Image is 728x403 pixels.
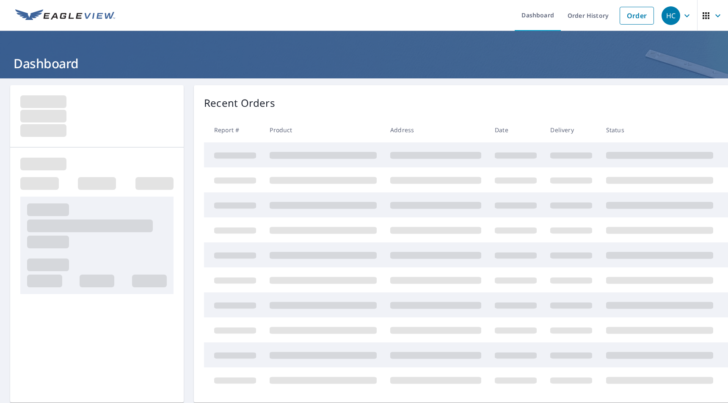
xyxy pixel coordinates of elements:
th: Product [263,117,383,142]
th: Address [383,117,488,142]
p: Recent Orders [204,95,275,111]
div: HC [662,6,680,25]
h1: Dashboard [10,55,718,72]
th: Status [599,117,720,142]
th: Date [488,117,543,142]
img: EV Logo [15,9,115,22]
th: Report # [204,117,263,142]
th: Delivery [543,117,599,142]
a: Order [620,7,654,25]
